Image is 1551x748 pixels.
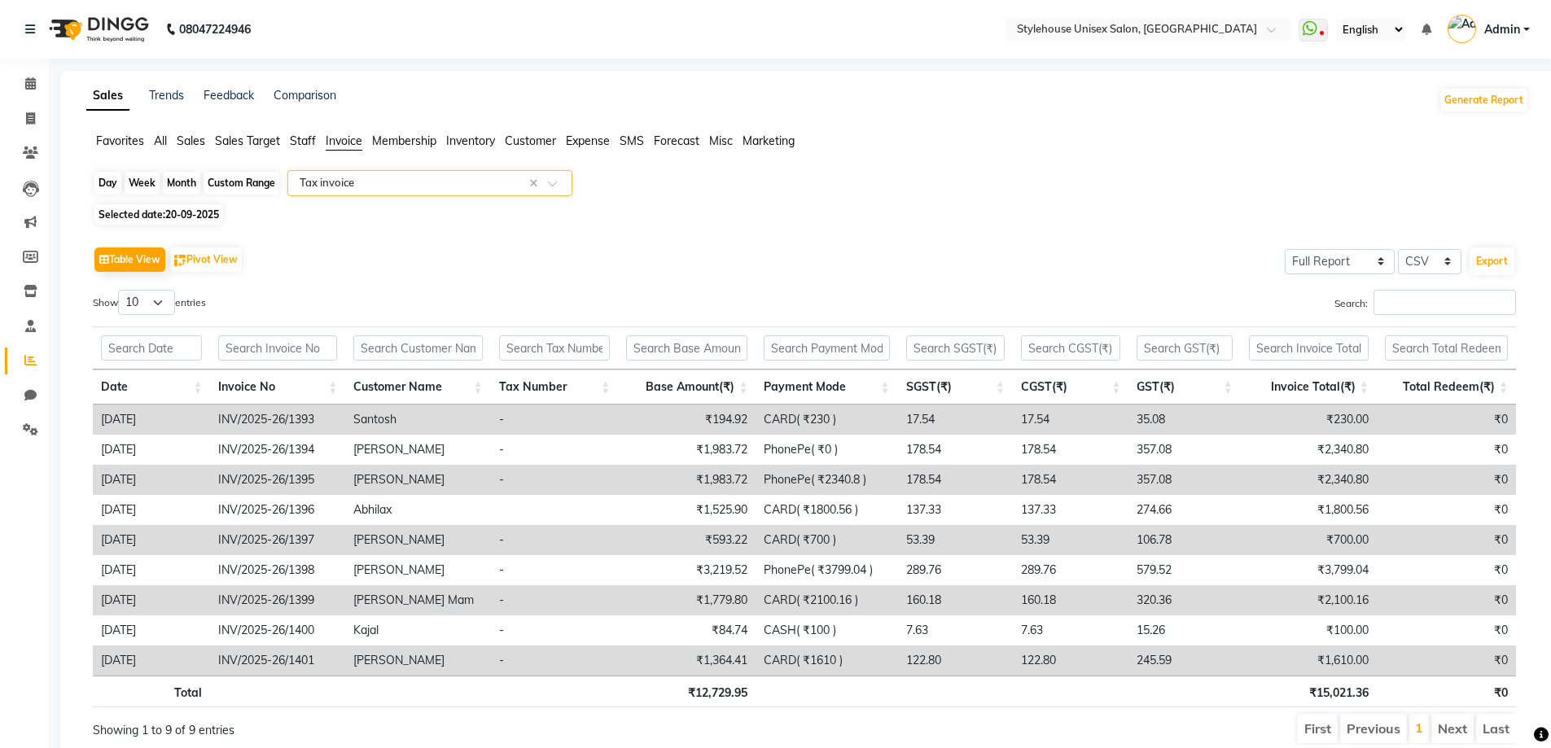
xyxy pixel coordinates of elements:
[210,645,345,676] td: INV/2025-26/1401
[1385,335,1508,361] input: Search Total Redeem(₹)
[149,88,184,103] a: Trends
[1377,525,1516,555] td: ₹0
[345,370,490,405] th: Customer Name: activate to sort column ascending
[898,370,1013,405] th: SGST(₹): activate to sort column ascending
[215,133,280,148] span: Sales Target
[709,133,733,148] span: Misc
[93,555,210,585] td: [DATE]
[756,525,897,555] td: CARD( ₹700 )
[898,555,1013,585] td: 289.76
[898,465,1013,495] td: 178.54
[654,133,699,148] span: Forecast
[618,615,756,645] td: ₹84.74
[345,405,490,435] td: Santosh
[42,7,153,52] img: logo
[898,405,1013,435] td: 17.54
[93,585,210,615] td: [DATE]
[210,555,345,585] td: INV/2025-26/1398
[1128,465,1240,495] td: 357.08
[177,133,205,148] span: Sales
[1013,645,1128,676] td: 122.80
[1448,15,1476,43] img: Admin
[210,525,345,555] td: INV/2025-26/1397
[1470,247,1514,275] button: Export
[1137,335,1232,361] input: Search GST(₹)
[743,133,795,148] span: Marketing
[491,525,619,555] td: -
[756,495,897,525] td: CARD( ₹1800.56 )
[93,435,210,465] td: [DATE]
[93,290,206,315] label: Show entries
[618,495,756,525] td: ₹1,525.90
[1484,21,1520,38] span: Admin
[101,335,202,361] input: Search Date
[1013,525,1128,555] td: 53.39
[204,172,279,195] div: Custom Range
[898,585,1013,615] td: 160.18
[290,133,316,148] span: Staff
[1013,495,1128,525] td: 137.33
[1377,676,1516,707] th: ₹0
[93,676,210,707] th: Total
[1241,555,1377,585] td: ₹3,799.04
[93,465,210,495] td: [DATE]
[756,615,897,645] td: CASH( ₹100 )
[345,615,490,645] td: Kajal
[1013,405,1128,435] td: 17.54
[345,555,490,585] td: [PERSON_NAME]
[756,370,897,405] th: Payment Mode: activate to sort column ascending
[1013,615,1128,645] td: 7.63
[1241,676,1377,707] th: ₹15,021.36
[210,405,345,435] td: INV/2025-26/1393
[210,495,345,525] td: INV/2025-26/1396
[93,405,210,435] td: [DATE]
[898,645,1013,676] td: 122.80
[491,585,619,615] td: -
[210,435,345,465] td: INV/2025-26/1394
[491,555,619,585] td: -
[274,88,336,103] a: Comparison
[618,585,756,615] td: ₹1,779.80
[446,133,495,148] span: Inventory
[1377,405,1516,435] td: ₹0
[1128,555,1240,585] td: 579.52
[1377,435,1516,465] td: ₹0
[1013,435,1128,465] td: 178.54
[898,435,1013,465] td: 178.54
[1241,370,1377,405] th: Invoice Total(₹): activate to sort column ascending
[1377,615,1516,645] td: ₹0
[210,370,345,405] th: Invoice No: activate to sort column ascending
[1440,89,1527,112] button: Generate Report
[1241,615,1377,645] td: ₹100.00
[618,555,756,585] td: ₹3,219.52
[756,465,897,495] td: PhonePe( ₹2340.8 )
[618,405,756,435] td: ₹194.92
[756,645,897,676] td: CARD( ₹1610 )
[1013,585,1128,615] td: 160.18
[491,645,619,676] td: -
[1128,615,1240,645] td: 15.26
[1128,495,1240,525] td: 274.66
[1013,370,1128,405] th: CGST(₹): activate to sort column ascending
[1241,525,1377,555] td: ₹700.00
[210,465,345,495] td: INV/2025-26/1395
[1377,370,1516,405] th: Total Redeem(₹): activate to sort column ascending
[93,495,210,525] td: [DATE]
[326,133,362,148] span: Invoice
[756,435,897,465] td: PhonePe( ₹0 )
[179,7,251,52] b: 08047224946
[210,615,345,645] td: INV/2025-26/1400
[170,247,242,272] button: Pivot View
[906,335,1005,361] input: Search SGST(₹)
[96,133,144,148] span: Favorites
[898,525,1013,555] td: 53.39
[1334,290,1516,315] label: Search:
[491,615,619,645] td: -
[1374,290,1516,315] input: Search:
[491,435,619,465] td: -
[1377,555,1516,585] td: ₹0
[1128,585,1240,615] td: 320.36
[353,335,482,361] input: Search Customer Name
[618,525,756,555] td: ₹593.22
[1013,555,1128,585] td: 289.76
